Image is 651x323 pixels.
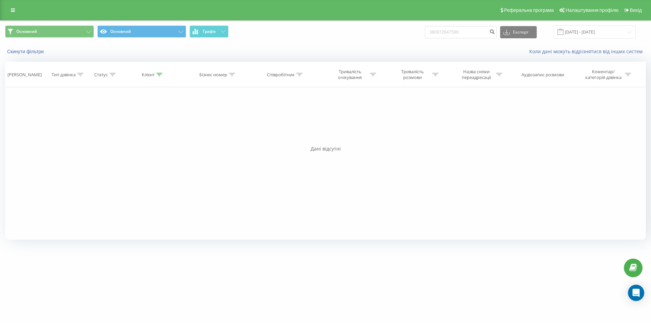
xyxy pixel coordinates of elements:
div: Співробітник [267,72,295,78]
span: Реферальна програма [504,7,554,13]
div: Тривалість розмови [394,69,431,80]
div: [PERSON_NAME] [7,72,42,78]
a: Коли дані можуть відрізнятися вiд інших систем [529,48,646,55]
div: Open Intercom Messenger [628,285,644,301]
button: Скинути фільтри [5,48,47,55]
span: Графік [203,29,216,34]
input: Пошук за номером [425,26,497,38]
button: Основний [5,25,94,38]
div: Коментар/категорія дзвінка [584,69,623,80]
span: Основний [16,29,37,34]
div: Тип дзвінка [52,72,76,78]
button: Графік [190,25,229,38]
button: Експорт [500,26,537,38]
span: Вихід [630,7,642,13]
span: Налаштування профілю [566,7,618,13]
div: Дані відсутні [5,145,646,152]
div: Бізнес номер [199,72,227,78]
div: Тривалість очікування [332,69,368,80]
button: Основний [97,25,186,38]
div: Аудіозапис розмови [521,72,564,78]
div: Статус [94,72,108,78]
div: Назва схеми переадресації [458,69,494,80]
div: Клієнт [142,72,155,78]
